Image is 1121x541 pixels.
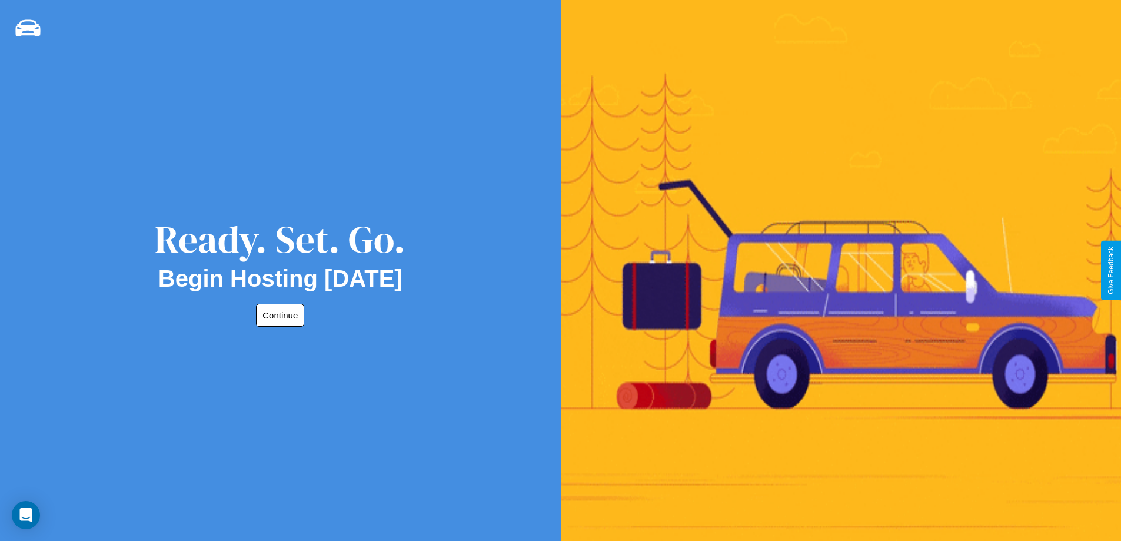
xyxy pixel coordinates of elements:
div: Give Feedback [1107,247,1115,294]
div: Open Intercom Messenger [12,501,40,529]
div: Ready. Set. Go. [155,213,405,265]
h2: Begin Hosting [DATE] [158,265,403,292]
button: Continue [256,304,304,327]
